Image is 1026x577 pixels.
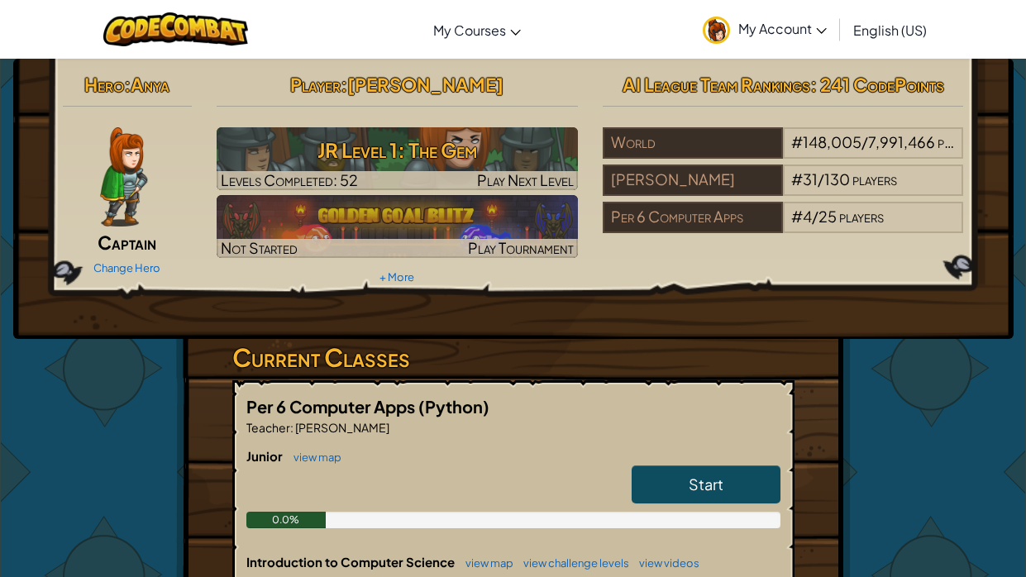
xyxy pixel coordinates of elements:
span: 7,991,466 [868,132,935,151]
a: + More [379,270,414,284]
span: [PERSON_NAME] [347,73,503,96]
span: players [839,207,884,226]
div: World [603,127,783,159]
span: Hero [84,73,124,96]
span: : [290,420,293,435]
span: : [341,73,347,96]
a: view videos [631,556,699,570]
a: Not StartedPlay Tournament [217,195,578,258]
span: players [938,132,982,151]
div: Per 6 Computer Apps [603,202,783,233]
span: 25 [818,207,837,226]
a: [PERSON_NAME]#31/130players [603,180,964,199]
span: Not Started [221,238,298,257]
span: / [861,132,868,151]
span: players [852,169,897,188]
span: / [812,207,818,226]
h3: Current Classes [232,339,795,376]
img: JR Level 1: The Gem [217,127,578,190]
img: captain-pose.png [100,127,147,227]
div: [PERSON_NAME] [603,165,783,196]
span: (Python) [418,396,489,417]
a: view map [285,451,341,464]
a: Per 6 Computer Apps#4/25players [603,217,964,236]
a: My Courses [425,7,529,52]
a: English (US) [845,7,935,52]
a: view map [457,556,513,570]
span: My Account [738,20,827,37]
h3: JR Level 1: The Gem [217,131,578,169]
a: view challenge levels [515,556,629,570]
span: / [818,169,824,188]
span: Start [689,474,723,494]
a: My Account [694,3,835,55]
span: Teacher [246,420,290,435]
span: Junior [246,448,285,464]
span: Levels Completed: 52 [221,170,358,189]
span: : 241 CodePoints [810,73,944,96]
span: Play Next Level [477,170,574,189]
div: 0.0% [246,512,327,528]
span: Introduction to Computer Science [246,554,457,570]
span: Anya [131,73,169,96]
span: English (US) [853,21,927,39]
span: 130 [824,169,850,188]
span: Player [290,73,341,96]
span: Play Tournament [468,238,574,257]
span: # [791,132,803,151]
img: CodeCombat logo [103,12,248,46]
span: # [791,169,803,188]
span: My Courses [433,21,506,39]
img: Golden Goal [217,195,578,258]
span: AI League Team Rankings [623,73,810,96]
span: 31 [803,169,818,188]
span: [PERSON_NAME] [293,420,389,435]
span: 4 [803,207,812,226]
a: Play Next Level [217,127,578,190]
span: 148,005 [803,132,861,151]
span: # [791,207,803,226]
span: : [124,73,131,96]
span: Per 6 Computer Apps [246,396,418,417]
img: avatar [703,17,730,44]
a: World#148,005/7,991,466players [603,143,964,162]
span: Captain [98,231,156,254]
a: Change Hero [93,261,160,274]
